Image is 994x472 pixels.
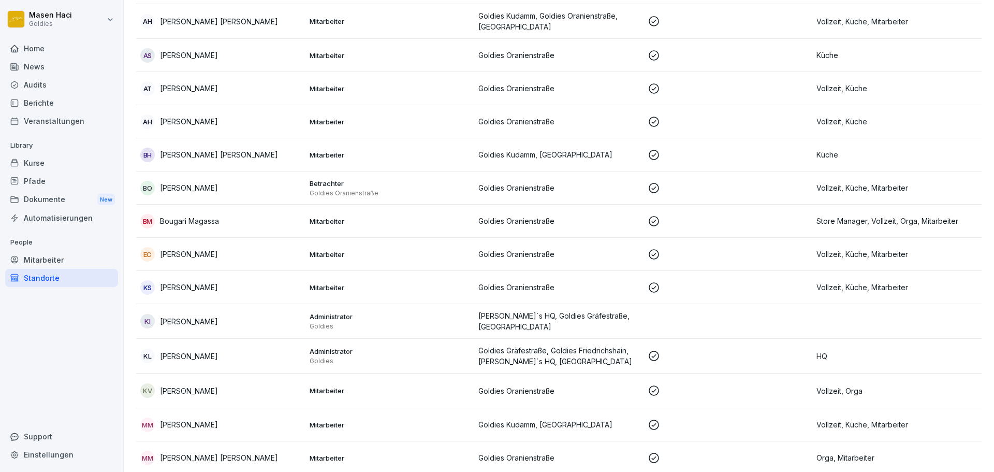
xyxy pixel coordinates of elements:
[310,51,471,60] p: Mitarbeiter
[816,182,977,193] p: Vollzeit, Küche, Mitarbeiter
[478,10,639,32] p: Goldies Kudamm, Goldies Oranienstraße, [GEOGRAPHIC_DATA]
[310,312,471,321] p: Administrator
[310,453,471,463] p: Mitarbeiter
[5,234,118,251] p: People
[97,194,115,206] div: New
[310,357,471,365] p: Goldies
[310,386,471,395] p: Mitarbeiter
[160,419,218,430] p: [PERSON_NAME]
[478,116,639,127] p: Goldies Oranienstraße
[140,148,155,162] div: BH
[160,216,219,226] p: Bougari Magassa
[29,20,72,27] p: Goldies
[310,150,471,160] p: Mitarbeiter
[29,11,72,20] p: Masen Haci
[310,84,471,93] p: Mitarbeiter
[816,50,977,61] p: Küche
[5,172,118,190] a: Pfade
[478,345,639,367] p: Goldies Gräfestraße, Goldies Friedrichshain, [PERSON_NAME]´s HQ, [GEOGRAPHIC_DATA]
[160,351,218,362] p: [PERSON_NAME]
[140,181,155,195] div: BO
[140,214,155,228] div: BM
[140,383,155,398] div: KV
[5,137,118,154] p: Library
[160,83,218,94] p: [PERSON_NAME]
[478,419,639,430] p: Goldies Kudamm, [GEOGRAPHIC_DATA]
[816,282,977,293] p: Vollzeit, Küche, Mitarbeiter
[5,112,118,130] a: Veranstaltungen
[140,247,155,262] div: EC
[5,446,118,464] a: Einstellungen
[160,282,218,293] p: [PERSON_NAME]
[140,14,155,28] div: AH
[5,190,118,209] a: DokumenteNew
[478,249,639,260] p: Goldies Oranienstraße
[478,149,639,160] p: Goldies Kudamm, [GEOGRAPHIC_DATA]
[140,81,155,96] div: AT
[5,154,118,172] a: Kurse
[310,217,471,226] p: Mitarbeiter
[478,50,639,61] p: Goldies Oranienstraße
[816,385,977,396] p: Vollzeit, Orga
[310,347,471,356] p: Administrator
[140,349,155,363] div: KL
[140,418,155,432] div: MM
[5,269,118,287] a: Standorte
[140,48,155,63] div: AS
[310,283,471,292] p: Mitarbeiter
[816,351,977,362] p: HQ
[478,216,639,226] p: Goldies Oranienstraße
[478,83,639,94] p: Goldies Oranienstraße
[140,115,155,129] div: AH
[5,58,118,76] a: News
[816,452,977,463] p: Orga, Mitarbeiter
[5,39,118,58] a: Home
[5,251,118,269] a: Mitarbeiter
[160,249,218,260] p: [PERSON_NAME]
[310,189,471,197] p: Goldies Oranienstraße
[160,149,278,160] p: [PERSON_NAME] [PERSON_NAME]
[478,310,639,332] p: [PERSON_NAME]´s HQ, Goldies Gräfestraße, [GEOGRAPHIC_DATA]
[478,452,639,463] p: Goldies Oranienstraße
[5,209,118,227] a: Automatisierungen
[816,116,977,127] p: Vollzeit, Küche
[160,182,218,193] p: [PERSON_NAME]
[816,216,977,226] p: Store Manager, Vollzeit, Orga, Mitarbeiter
[478,282,639,293] p: Goldies Oranienstraße
[310,322,471,331] p: Goldies
[310,420,471,430] p: Mitarbeiter
[816,249,977,260] p: Vollzeit, Küche, Mitarbeiter
[160,116,218,127] p: [PERSON_NAME]
[310,117,471,126] p: Mitarbeiter
[816,16,977,27] p: Vollzeit, Küche, Mitarbeiter
[5,427,118,446] div: Support
[5,190,118,209] div: Dokumente
[478,182,639,193] p: Goldies Oranienstraße
[160,385,218,396] p: [PERSON_NAME]
[160,316,218,327] p: [PERSON_NAME]
[310,179,471,188] p: Betrachter
[160,50,218,61] p: [PERSON_NAME]
[310,17,471,26] p: Mitarbeiter
[140,280,155,295] div: KS
[310,250,471,259] p: Mitarbeiter
[816,83,977,94] p: Vollzeit, Küche
[140,314,155,328] div: KI
[816,419,977,430] p: Vollzeit, Küche, Mitarbeiter
[140,451,155,465] div: MM
[5,94,118,112] a: Berichte
[160,452,278,463] p: [PERSON_NAME] [PERSON_NAME]
[5,76,118,94] a: Audits
[816,149,977,160] p: Küche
